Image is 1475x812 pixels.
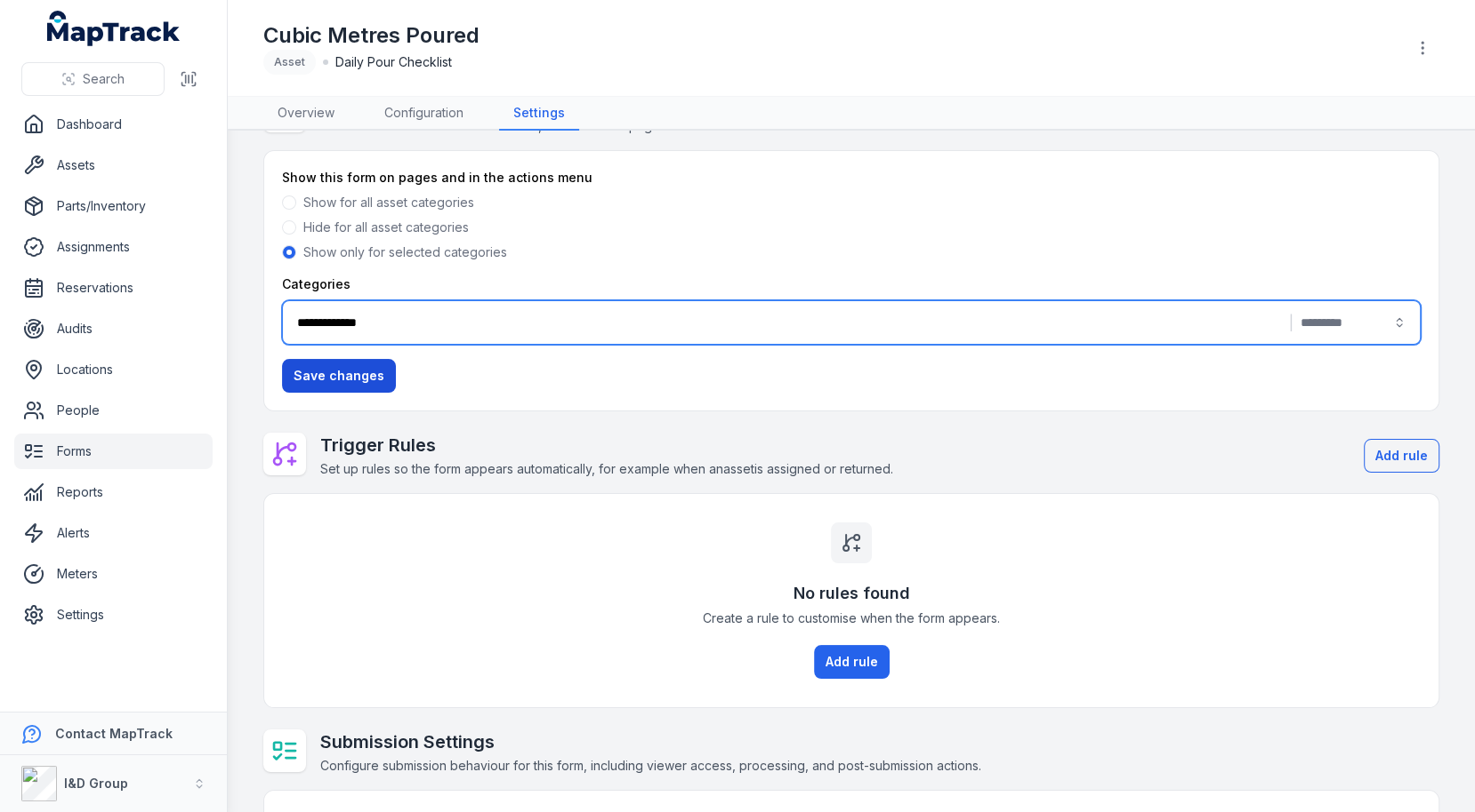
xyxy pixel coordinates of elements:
a: Audits [14,311,213,346]
span: Search [83,70,125,88]
a: Dashboard [14,107,213,142]
h3: No rules found [794,581,910,606]
button: Save changes [282,359,396,393]
strong: I&D Group [64,776,128,791]
button: Add rule [1364,439,1439,473]
a: Reports [14,474,213,510]
label: Categories [282,275,351,293]
a: Parts/Inventory [14,188,213,224]
a: Settings [14,597,213,633]
h2: Submission Settings [320,729,981,754]
a: People [14,393,213,428]
strong: Contact MapTrack [55,726,173,741]
a: MapTrack [47,11,181,46]
a: Assets [14,147,213,183]
label: Show only for selected categories [303,243,507,261]
a: Alerts [14,515,213,551]
div: Asset [263,50,316,75]
label: Hide for all asset categories [303,219,469,236]
span: Configure submission behaviour for this form, including viewer access, processing, and post-submi... [320,758,981,773]
a: Settings [499,97,579,131]
a: Locations [14,352,213,387]
span: Create a rule to customise when the form appears. [703,609,1000,627]
a: Reservations [14,270,213,306]
span: Set up rules so the form appears automatically, for example when an asset is assigned or returned. [320,461,893,476]
a: Overview [263,97,349,131]
label: Show this form on pages and in the actions menu [282,169,592,187]
a: Configuration [370,97,478,131]
button: Add rule [814,645,890,679]
a: Assignments [14,229,213,265]
a: Forms [14,434,213,469]
h1: Cubic Metres Poured [263,21,480,50]
span: Daily Pour Checklist [335,53,452,71]
label: Show for all asset categories [303,194,474,211]
h2: Trigger Rules [320,433,893,458]
button: Search [21,62,165,96]
a: Meters [14,556,213,592]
